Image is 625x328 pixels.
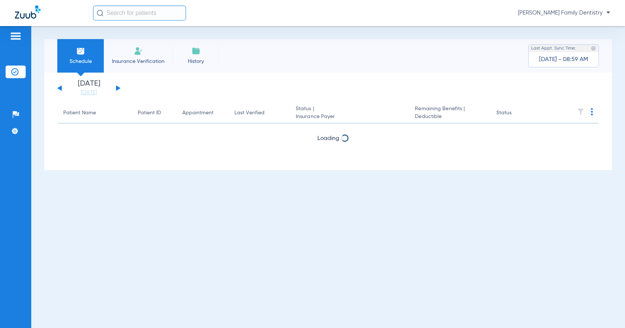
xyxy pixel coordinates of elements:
span: Deductible [415,113,484,121]
span: History [178,58,214,65]
div: Patient ID [138,109,161,117]
img: Schedule [76,47,85,55]
div: Patient Name [63,109,96,117]
div: Patient ID [138,109,170,117]
div: Patient Name [63,109,126,117]
div: Appointment [182,109,222,117]
input: Search for patients [93,6,186,20]
img: filter.svg [577,108,584,115]
span: Insurance Verification [109,58,167,65]
img: group-dot-blue.svg [591,108,593,115]
a: [DATE] [67,89,111,96]
img: Search Icon [97,10,103,16]
th: Remaining Benefits | [409,103,490,124]
li: [DATE] [67,80,111,96]
span: [PERSON_NAME] Family Dentistry [518,9,610,17]
span: Insurance Payer [296,113,403,121]
img: History [192,47,201,55]
span: Last Appt. Sync Time: [531,45,576,52]
th: Status | [290,103,409,124]
span: [DATE] - 08:59 AM [539,56,588,63]
img: Manual Insurance Verification [134,47,143,55]
div: Last Verified [234,109,284,117]
div: Appointment [182,109,214,117]
img: Zuub Logo [15,6,41,19]
img: last sync help info [591,46,596,51]
th: Status [490,103,541,124]
img: hamburger-icon [10,32,22,41]
div: Last Verified [234,109,265,117]
span: Loading [317,136,339,141]
span: Schedule [63,58,98,65]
